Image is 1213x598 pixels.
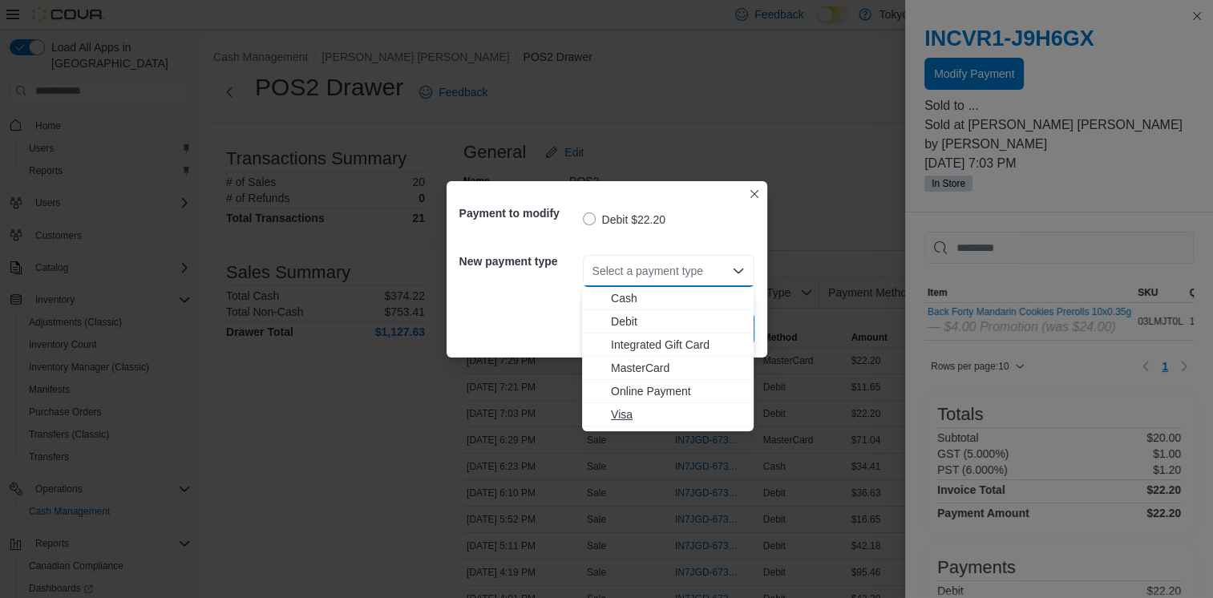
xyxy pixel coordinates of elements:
span: Cash [611,290,744,306]
h5: New payment type [459,245,580,277]
button: MasterCard [582,357,754,380]
span: Integrated Gift Card [611,337,744,353]
span: Debit [611,313,744,329]
input: Accessible screen reader label [592,261,594,281]
span: Visa [611,406,744,422]
button: Cash [582,287,754,310]
button: Visa [582,403,754,426]
div: Choose from the following options [582,287,754,426]
span: Online Payment [611,383,744,399]
h5: Payment to modify [459,197,580,229]
span: MasterCard [611,360,744,376]
button: Online Payment [582,380,754,403]
button: Integrated Gift Card [582,333,754,357]
button: Closes this modal window [745,184,764,204]
button: Debit [582,310,754,333]
button: Close list of options [732,265,745,277]
label: Debit $22.20 [583,210,665,229]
